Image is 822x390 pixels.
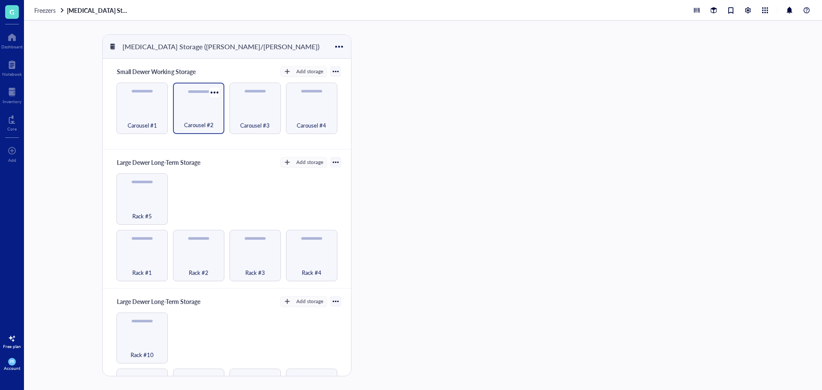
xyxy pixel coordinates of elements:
span: G [9,6,15,17]
div: Core [7,126,17,131]
button: Add storage [280,66,327,77]
span: Carousel #3 [240,121,270,130]
span: Freezers [34,6,56,15]
span: Rack #5 [132,211,152,221]
div: Free plan [3,344,21,349]
span: Rack #2 [189,268,208,277]
button: Add storage [280,296,327,307]
span: Carousel #4 [297,121,326,130]
a: [MEDICAL_DATA] Storage ([PERSON_NAME]/[PERSON_NAME]) [67,6,131,14]
div: Large Dewer Long-Term Storage [113,156,204,168]
a: Core [7,113,17,131]
div: Inventory [3,99,21,104]
a: Freezers [34,6,65,14]
div: Small Dewer Working Storage [113,65,199,77]
span: Carousel #2 [184,120,214,130]
button: Add storage [280,157,327,167]
a: Dashboard [1,30,23,49]
a: Notebook [2,58,22,77]
div: Add [8,158,16,163]
div: Account [4,366,21,371]
span: Rack #3 [245,268,265,277]
span: Rack #1 [132,268,152,277]
div: Dashboard [1,44,23,49]
span: Rack #10 [131,350,154,360]
span: Rack #4 [302,268,322,277]
div: Add storage [296,68,323,75]
a: Inventory [3,85,21,104]
div: Notebook [2,71,22,77]
div: Add storage [296,158,323,166]
div: Add storage [296,298,323,305]
div: [MEDICAL_DATA] Storage ([PERSON_NAME]/[PERSON_NAME]) [119,39,323,54]
span: Carousel #1 [128,121,157,130]
div: Large Dewer Long-Term Storage [113,295,204,307]
span: PR [10,360,14,364]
